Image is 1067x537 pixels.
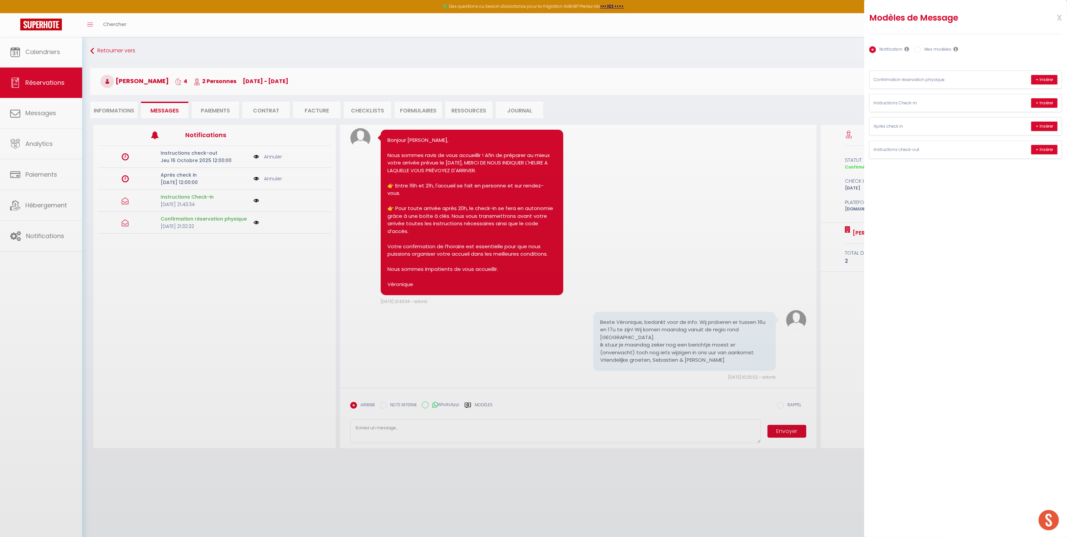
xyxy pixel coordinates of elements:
[904,46,909,52] i: Les notifications sont visibles par toi et ton équipe
[874,100,975,106] p: Instructions Check-in
[1041,9,1062,25] span: x
[953,46,958,52] i: Les modèles généraux sont visibles par vous et votre équipe
[1031,75,1058,84] button: + Insérer
[1031,145,1058,154] button: + Insérer
[1031,122,1058,131] button: + Insérer
[874,123,975,130] p: Après check in
[876,46,902,54] label: Notification
[874,77,975,83] p: Confirmation réservation physique
[869,12,1027,23] h2: Modèles de Message
[921,46,951,54] label: Mes modèles
[1031,98,1058,108] button: + Insérer
[1039,510,1059,530] div: Ouvrir le chat
[874,147,975,153] p: Instructions check-out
